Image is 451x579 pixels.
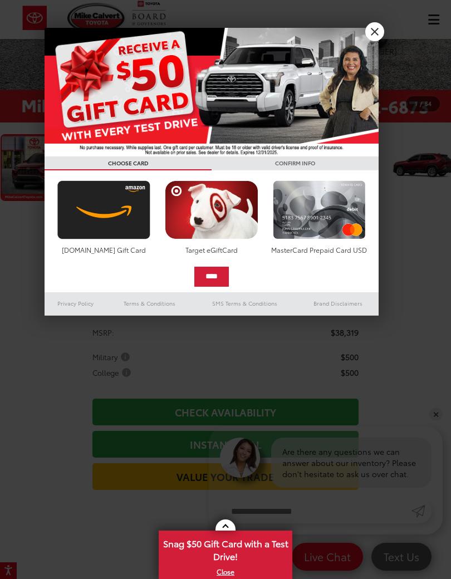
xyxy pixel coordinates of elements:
[270,245,369,254] div: MasterCard Prepaid Card USD
[212,156,379,170] h3: CONFIRM INFO
[107,297,192,310] a: Terms & Conditions
[192,297,297,310] a: SMS Terms & Conditions
[55,180,153,239] img: amazoncard.png
[55,245,153,254] div: [DOMAIN_NAME] Gift Card
[270,180,369,239] img: mastercard.png
[297,297,379,310] a: Brand Disclaimers
[45,28,379,156] img: 55838_top_625864.jpg
[162,180,261,239] img: targetcard.png
[160,532,291,566] span: Snag $50 Gift Card with a Test Drive!
[162,245,261,254] div: Target eGiftCard
[45,297,107,310] a: Privacy Policy
[45,156,212,170] h3: CHOOSE CARD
